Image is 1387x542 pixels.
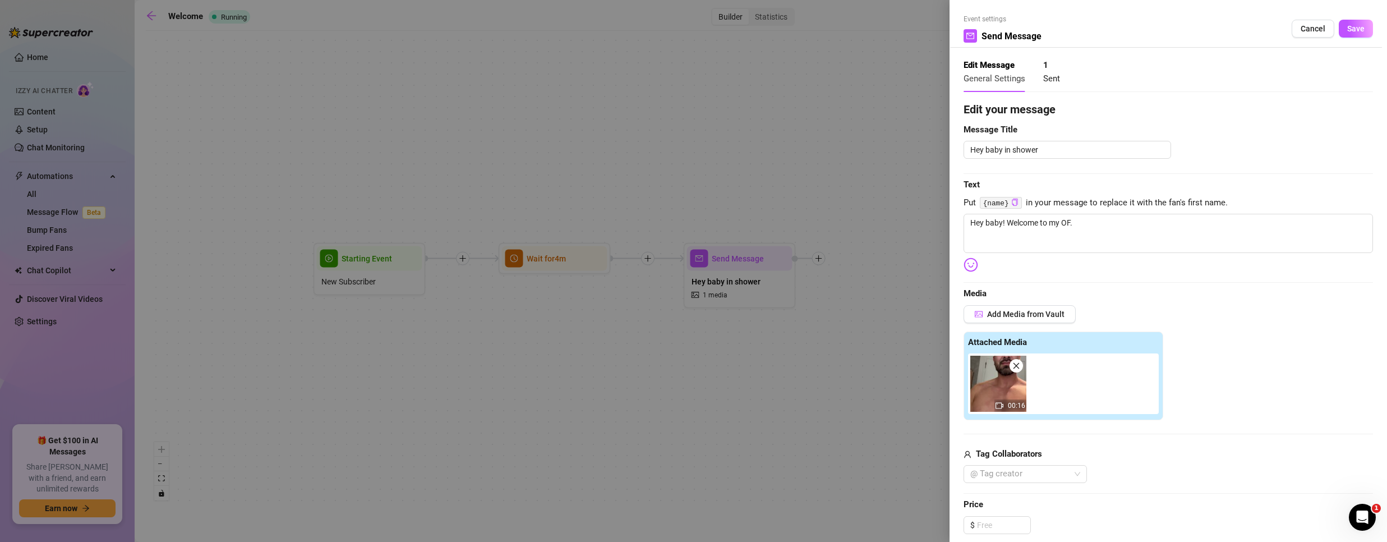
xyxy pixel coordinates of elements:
[966,32,974,40] span: mail
[1043,60,1048,70] strong: 1
[964,14,1042,25] span: Event settings
[964,258,978,272] img: svg%3e
[964,305,1076,323] button: Add Media from Vault
[980,197,1022,209] code: {name}
[982,29,1042,43] span: Send Message
[964,448,971,461] span: user
[1347,24,1365,33] span: Save
[1301,24,1325,33] span: Cancel
[964,60,1015,70] strong: Edit Message
[964,288,987,298] strong: Media
[964,103,1056,116] strong: Edit your message
[1043,74,1060,84] span: Sent
[1372,504,1381,513] span: 1
[970,356,1026,412] img: media
[1011,199,1019,207] button: Click to Copy
[1349,504,1376,531] iframe: Intercom live chat
[964,180,980,190] strong: Text
[975,310,983,318] span: picture
[964,125,1017,135] strong: Message Title
[976,449,1042,459] strong: Tag Collaborators
[1008,402,1025,410] span: 00:16
[964,141,1171,159] textarea: Hey baby in shower
[1012,362,1020,370] span: close
[1011,199,1019,206] span: copy
[1339,20,1373,38] button: Save
[964,196,1373,210] span: Put in your message to replace it with the fan's first name.
[970,356,1026,412] div: 00:16
[1292,20,1334,38] button: Cancel
[964,214,1373,253] textarea: Hey baby! Welcome to my OF.
[987,310,1065,319] span: Add Media from Vault
[964,499,983,509] strong: Price
[964,74,1025,84] span: General Settings
[996,402,1003,410] span: video-camera
[968,337,1027,347] strong: Attached Media
[977,517,1030,534] input: Free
